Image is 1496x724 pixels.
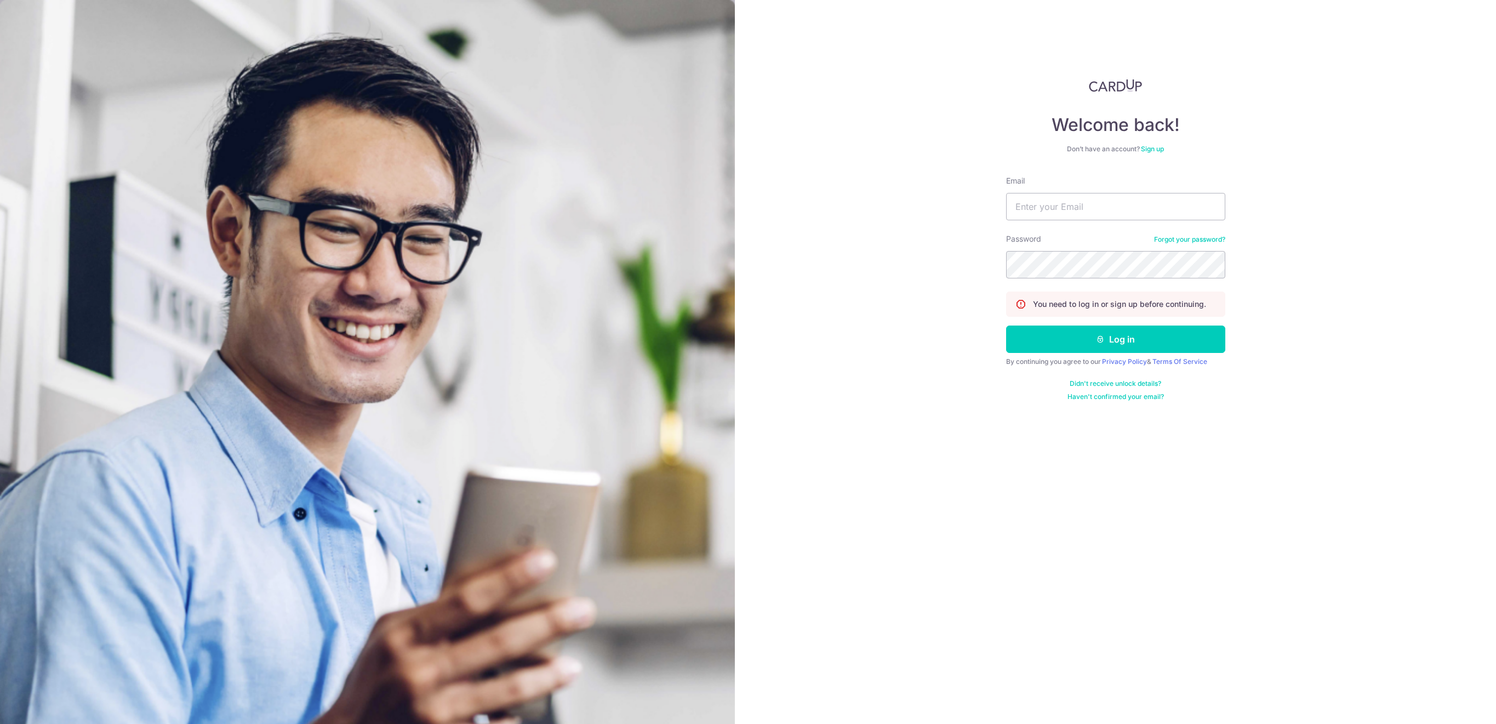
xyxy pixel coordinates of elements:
[1070,379,1161,388] a: Didn't receive unlock details?
[1006,233,1041,244] label: Password
[1006,357,1225,366] div: By continuing you agree to our &
[1154,235,1225,244] a: Forgot your password?
[1006,193,1225,220] input: Enter your Email
[1033,299,1206,310] p: You need to log in or sign up before continuing.
[1152,357,1207,366] a: Terms Of Service
[1006,175,1025,186] label: Email
[1102,357,1147,366] a: Privacy Policy
[1067,392,1164,401] a: Haven't confirmed your email?
[1089,79,1143,92] img: CardUp Logo
[1006,326,1225,353] button: Log in
[1006,114,1225,136] h4: Welcome back!
[1141,145,1164,153] a: Sign up
[1006,145,1225,153] div: Don’t have an account?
